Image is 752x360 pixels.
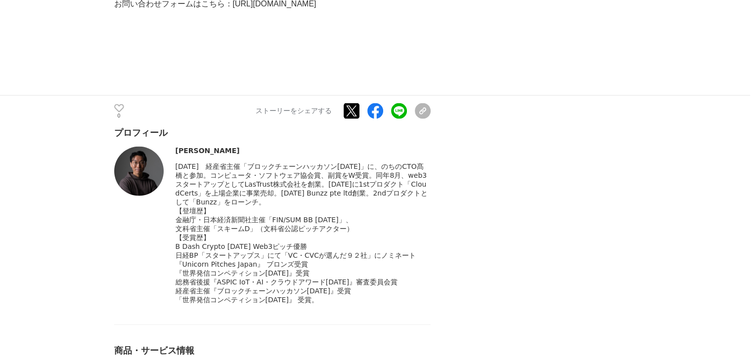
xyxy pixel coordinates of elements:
span: 「世界発信コンペティション[DATE]』 受賞。 [176,296,319,304]
div: プロフィール [114,127,431,139]
span: 金融庁・日本経済新聞社主催「FIN/SUM BB [DATE]」、 [176,216,353,224]
span: [DATE] 経産省主催「ブロックチェーンハッカソン[DATE]」に、のちのCTO髙橋と参加。コンピュータ・ソフトウェア協会賞、副賞をW受賞。同年8月、web3スタートアップとしてLasTrus... [176,162,428,206]
div: 商品・サービス情報 [114,345,431,357]
div: [PERSON_NAME] [176,147,431,155]
span: 『世界発信コンペティション[DATE]』受賞 [176,269,310,277]
span: B Dash Crypto [DATE] Web3ピッチ優勝 [176,242,307,250]
p: ストーリーをシェアする [256,107,332,116]
span: 【受賞歴】 [176,234,210,241]
span: 文科省主催「スキームD」（文科省公認ピッチアクター） [176,225,354,233]
span: 『Unicorn Pitches Japan』 ブロンズ受賞 [176,260,308,268]
p: 0 [114,114,124,119]
img: thumbnail_7f3a1eb0-1342-11ef-a193-1feeb723f574.jpg [114,147,164,196]
span: 経産省主催『ブロックチェーンハッカソン[DATE]』受賞 [176,287,351,295]
span: 総務省後援『ASPIC IoT・AI・クラウドアワード[DATE]』審査委員会賞 [176,278,398,286]
span: 日経BP「スタートアップス」にて「VC・CVCが選んだ９２社」にノミネート [176,251,416,259]
span: 【登壇歴】 [176,207,210,215]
